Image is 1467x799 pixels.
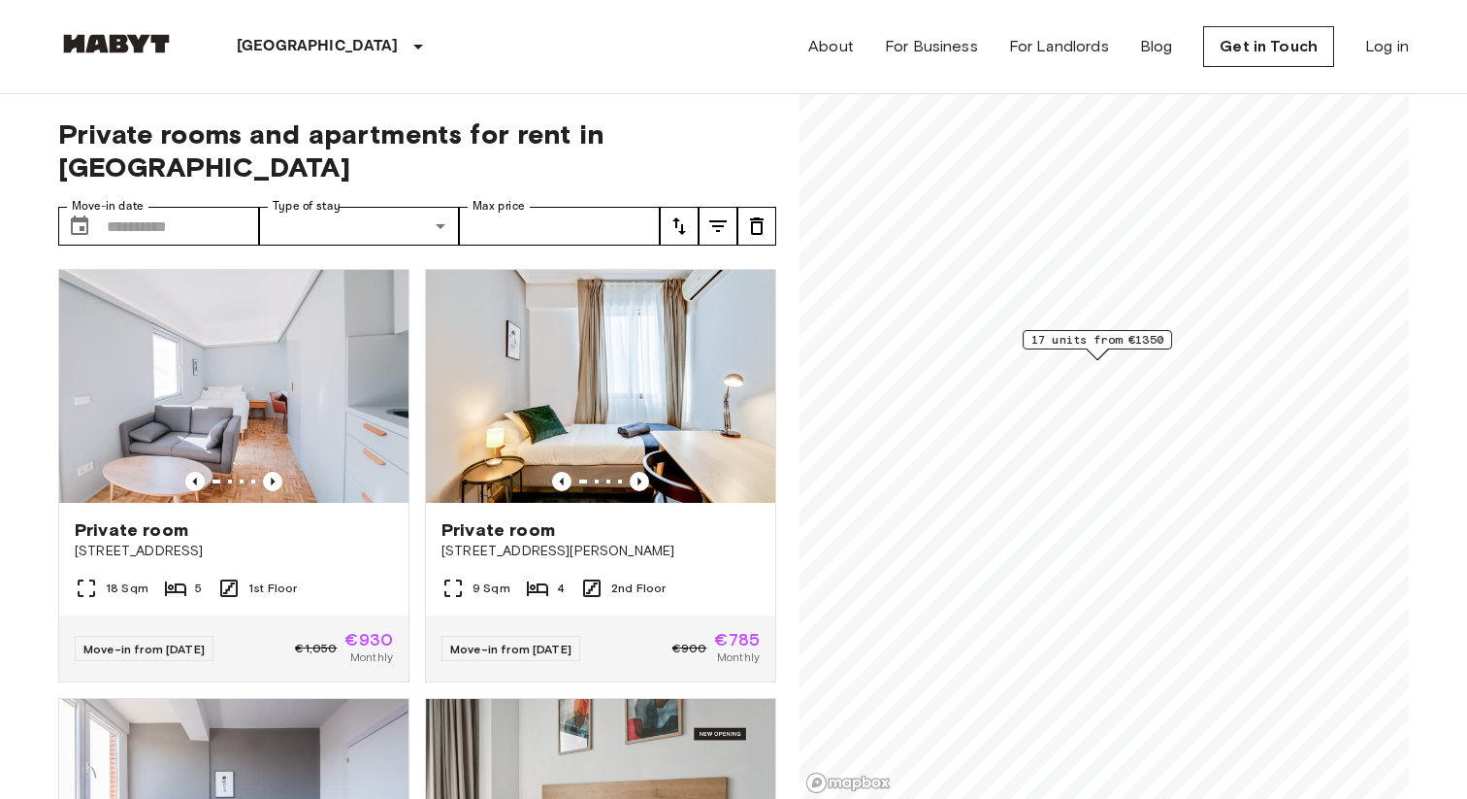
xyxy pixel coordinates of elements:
[1365,35,1409,58] a: Log in
[58,117,776,183] span: Private rooms and apartments for rent in [GEOGRAPHIC_DATA]
[60,207,99,246] button: Choose date
[75,518,188,542] span: Private room
[1203,26,1334,67] a: Get in Touch
[1009,35,1109,58] a: For Landlords
[106,580,148,597] span: 18 Sqm
[1140,35,1173,58] a: Blog
[714,631,760,649] span: €785
[672,640,707,657] span: €900
[805,772,891,794] a: Mapbox logo
[58,34,175,53] img: Habyt
[1031,331,1163,349] span: 17 units from €1350
[195,580,202,597] span: 5
[425,269,776,682] a: Marketing picture of unit ES-15-018-001-03HPrevious imagePrevious imagePrivate room[STREET_ADDRES...
[185,472,205,491] button: Previous image
[885,35,978,58] a: For Business
[426,270,775,503] img: Marketing picture of unit ES-15-018-001-03H
[344,631,393,649] span: €930
[237,35,399,58] p: [GEOGRAPHIC_DATA]
[808,35,854,58] a: About
[75,542,393,561] span: [STREET_ADDRESS]
[72,198,144,215] label: Move-in date
[273,198,341,215] label: Type of stay
[441,542,760,561] span: [STREET_ADDRESS][PERSON_NAME]
[717,649,760,666] span: Monthly
[441,518,555,542] span: Private room
[295,640,337,657] span: €1,050
[611,580,666,597] span: 2nd Floor
[473,198,525,215] label: Max price
[59,270,408,503] img: Marketing picture of unit ES-15-032-001-05H
[660,207,699,246] button: tune
[473,580,510,597] span: 9 Sqm
[248,580,297,597] span: 1st Floor
[552,472,571,491] button: Previous image
[83,642,205,656] span: Move-in from [DATE]
[737,207,776,246] button: tune
[1023,330,1172,360] div: Map marker
[350,649,393,666] span: Monthly
[557,580,565,597] span: 4
[450,642,571,656] span: Move-in from [DATE]
[263,472,282,491] button: Previous image
[630,472,649,491] button: Previous image
[58,269,409,682] a: Marketing picture of unit ES-15-032-001-05HPrevious imagePrevious imagePrivate room[STREET_ADDRES...
[699,207,737,246] button: tune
